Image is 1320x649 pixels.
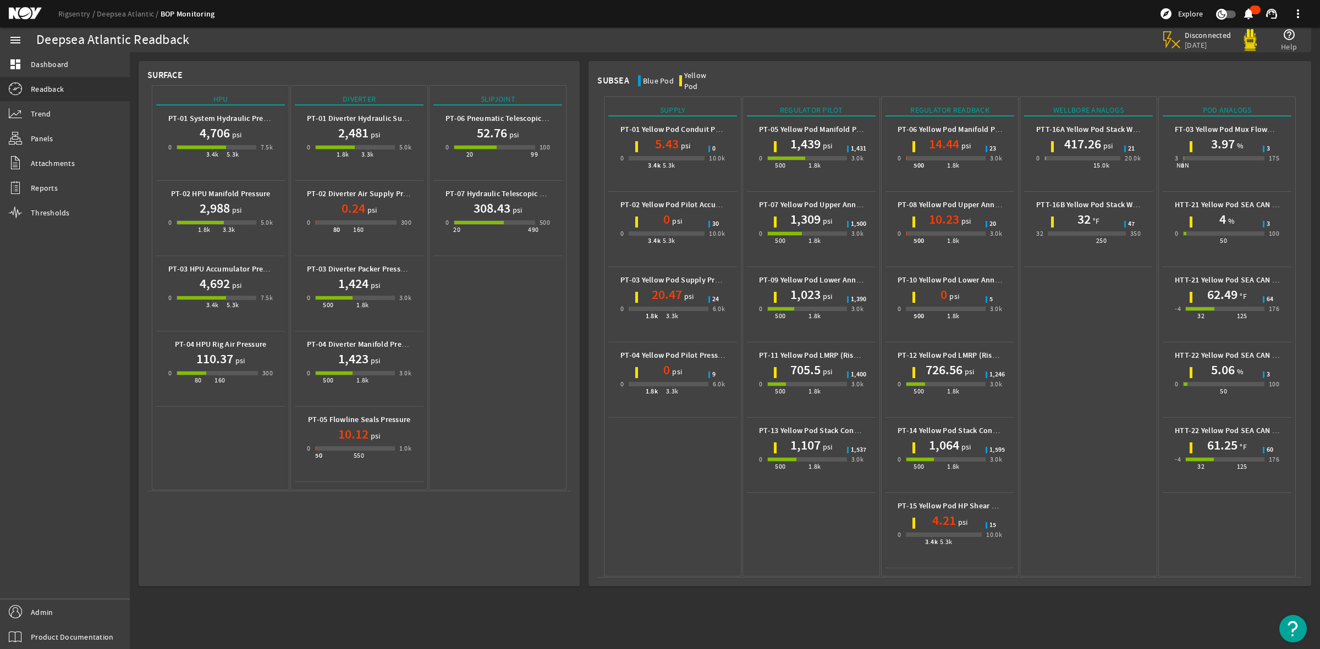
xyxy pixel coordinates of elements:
[666,386,679,397] div: 3.3k
[230,204,242,215] span: psi
[959,140,971,151] span: psi
[446,113,593,124] b: PT-06 Pneumatic Telescopic Joint Pressure
[307,188,426,199] b: PT-02 Diverter Air Supply Pressure
[1036,153,1039,164] div: 0
[790,210,821,228] h1: 1,309
[759,199,920,210] b: PT-07 Yellow Pod Upper Annular Pilot Pressure
[914,235,924,246] div: 500
[31,84,64,95] span: Readback
[759,303,762,314] div: 0
[261,292,273,303] div: 7.5k
[886,104,1014,117] div: Regulator Readback
[338,124,369,142] h1: 2,481
[620,350,729,360] b: PT-04 Yellow Pod Pilot Pressure
[940,536,953,547] div: 5.3k
[354,450,364,461] div: 550
[1269,379,1279,390] div: 100
[648,160,661,171] div: 3.4k
[620,275,737,285] b: PT-03 Yellow Pod Supply Pressure
[620,199,775,210] b: PT-02 Yellow Pod Pilot Accumulator Pressure
[31,59,68,70] span: Dashboard
[9,58,22,71] mat-icon: dashboard
[168,217,172,228] div: 0
[989,522,997,529] span: 15
[851,454,864,465] div: 3.0k
[31,182,58,193] span: Reports
[540,142,550,153] div: 100
[959,215,971,226] span: psi
[1175,153,1178,164] div: 3
[821,291,833,302] span: psi
[446,142,449,153] div: 0
[1242,7,1255,20] mat-icon: notifications
[474,199,510,217] h1: 308.43
[759,275,920,285] b: PT-09 Yellow Pod Lower Annular Pilot Pressure
[1024,104,1153,117] div: Wellbore Analogs
[31,607,53,618] span: Admin
[206,149,219,160] div: 3.4k
[620,303,624,314] div: 0
[759,124,900,135] b: PT-05 Yellow Pod Manifold Pilot Pressure
[36,35,189,46] div: Deepsea Atlantic Readback
[790,361,821,379] h1: 705.5
[315,450,322,461] div: 50
[1219,210,1226,228] h1: 4
[821,441,833,452] span: psi
[925,536,938,547] div: 3.4k
[1269,153,1279,164] div: 175
[1237,441,1247,452] span: °F
[809,461,821,472] div: 1.8k
[775,461,785,472] div: 500
[1265,7,1278,20] mat-icon: support_agent
[1279,615,1307,642] button: Open Resource Center
[709,153,725,164] div: 10.0k
[261,217,273,228] div: 5.0k
[1130,228,1141,239] div: 350
[9,34,22,47] mat-icon: menu
[200,124,230,142] h1: 4,706
[821,366,833,377] span: psi
[307,113,449,124] b: PT-01 Diverter Hydraulic Supply Pressure
[898,425,1082,436] b: PT-14 Yellow Pod Stack Connector Regulator Pressure
[156,93,285,106] div: HPU
[821,140,833,151] span: psi
[989,221,997,228] span: 20
[1220,235,1227,246] div: 50
[1175,303,1181,314] div: -4
[775,235,785,246] div: 500
[914,461,924,472] div: 500
[1220,386,1227,397] div: 50
[759,454,762,465] div: 0
[914,310,924,321] div: 500
[663,361,670,379] h1: 0
[215,375,225,386] div: 160
[1267,296,1274,303] span: 64
[1175,228,1178,239] div: 0
[759,379,762,390] div: 0
[446,188,589,199] b: PT-07 Hydraulic Telescopic Joint Pressure
[898,350,1107,360] b: PT-12 Yellow Pod LMRP (Riser) Connector Regulator Pressure
[947,235,960,246] div: 1.8k
[643,75,674,86] div: Blue Pod
[31,108,51,119] span: Trend
[929,436,959,454] h1: 1,064
[941,286,947,303] h1: 0
[453,224,460,235] div: 20
[682,291,694,302] span: psi
[851,303,864,314] div: 3.0k
[790,286,821,303] h1: 1,023
[851,221,866,228] span: 1,500
[369,280,381,291] span: psi
[262,368,273,379] div: 300
[620,228,624,239] div: 0
[898,379,901,390] div: 0
[446,217,449,228] div: 0
[759,228,762,239] div: 0
[947,386,960,397] div: 1.8k
[1185,30,1231,40] span: Disconnected
[1128,146,1135,152] span: 21
[663,210,670,228] h1: 0
[713,379,725,390] div: 6.0k
[1269,228,1279,239] div: 100
[1036,199,1203,210] b: PTT-16B Yellow Pod Stack Wellbore Temperature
